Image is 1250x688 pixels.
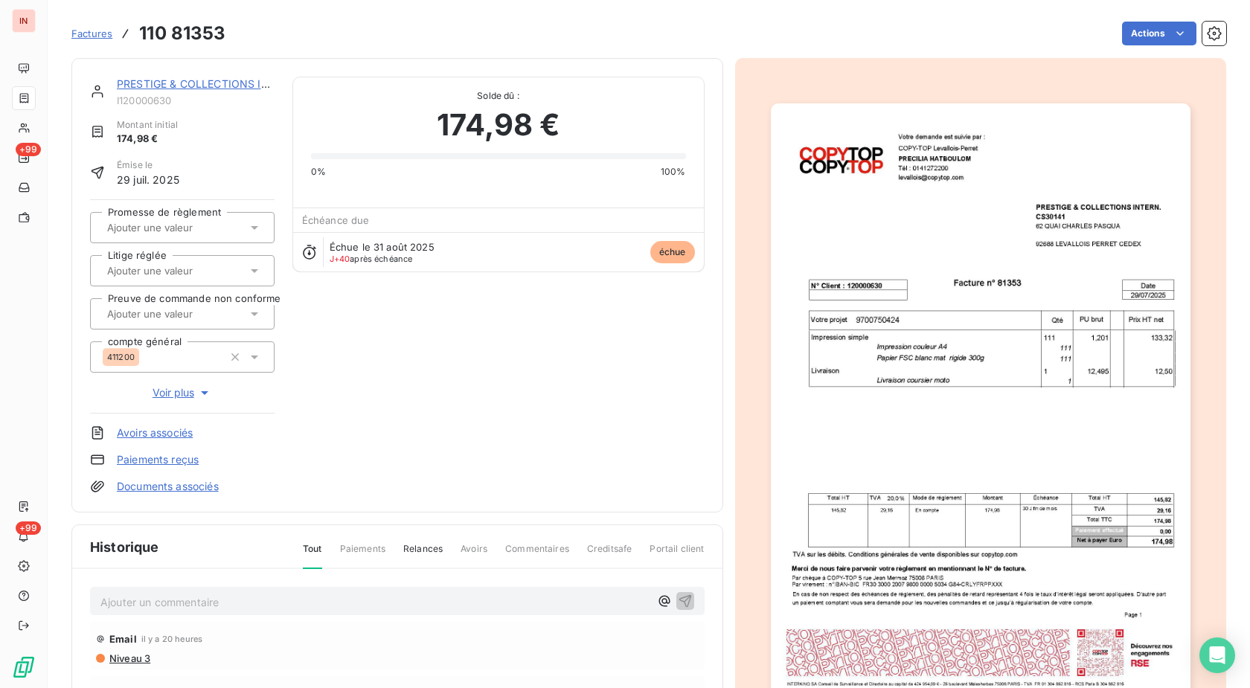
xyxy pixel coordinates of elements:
span: échue [650,241,695,263]
span: Email [109,633,137,645]
span: +99 [16,521,41,535]
span: Avoirs [461,542,487,568]
span: I120000630 [117,94,275,106]
h3: 110 81353 [139,20,225,47]
a: Factures [71,26,112,41]
span: Tout [303,542,322,569]
img: Logo LeanPay [12,655,36,679]
input: Ajouter une valeur [106,307,255,321]
button: Actions [1122,22,1196,45]
span: Commentaires [505,542,569,568]
span: Relances [403,542,443,568]
input: Ajouter une valeur [106,264,255,277]
div: IN [12,9,36,33]
span: il y a 20 heures [141,634,202,643]
button: Voir plus [90,385,275,401]
a: PRESTIGE & COLLECTIONS INTERN. [117,77,301,90]
span: 0% [311,165,326,179]
span: Factures [71,28,112,39]
span: J+40 [330,254,350,264]
span: 29 juil. 2025 [117,172,179,187]
a: Paiements reçus [117,452,199,467]
span: Voir plus [153,385,212,400]
span: 411200 [107,353,135,361]
span: Solde dû : [311,89,686,103]
span: Portail client [650,542,704,568]
span: Échue le 31 août 2025 [330,241,435,253]
span: Émise le [117,158,179,172]
span: +99 [16,143,41,156]
span: Paiements [340,542,385,568]
span: après échéance [330,254,413,263]
span: Niveau 3 [108,652,150,664]
span: Montant initial [117,118,178,132]
a: Avoirs associés [117,425,193,440]
div: Open Intercom Messenger [1199,637,1235,673]
span: 100% [661,165,686,179]
span: Échéance due [302,214,370,226]
span: 174,98 € [117,132,178,147]
span: Creditsafe [587,542,632,568]
span: Historique [90,537,159,557]
span: 174,98 € [437,103,560,147]
input: Ajouter une valeur [106,221,255,234]
a: Documents associés [117,479,219,494]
